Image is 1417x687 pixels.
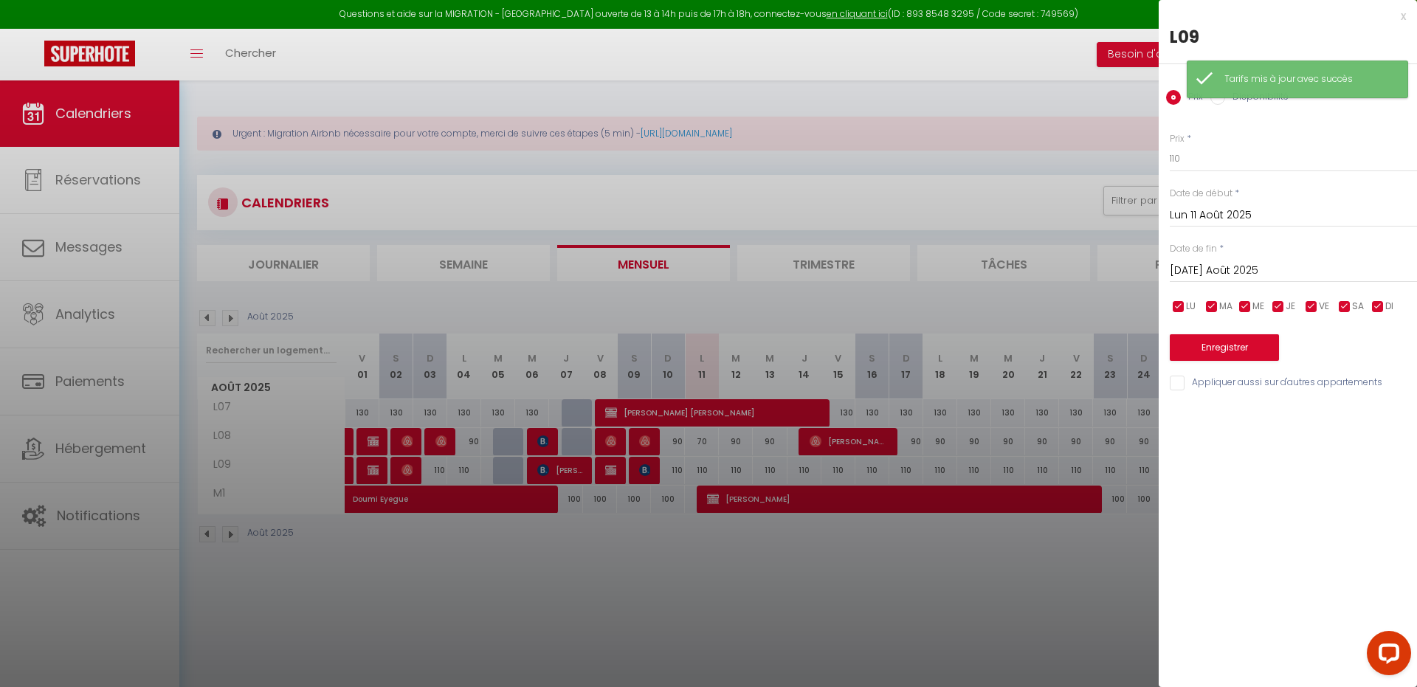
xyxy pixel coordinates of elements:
[1181,90,1203,106] label: Prix
[1219,300,1232,314] span: MA
[1355,625,1417,687] iframe: LiveChat chat widget
[1224,72,1393,86] div: Tarifs mis à jour avec succès
[1385,300,1393,314] span: DI
[1170,334,1279,361] button: Enregistrer
[1352,300,1364,314] span: SA
[1186,300,1196,314] span: LU
[1170,25,1406,49] div: L09
[1286,300,1295,314] span: JE
[1319,300,1329,314] span: VE
[1170,132,1185,146] label: Prix
[1170,242,1217,256] label: Date de fin
[1252,300,1264,314] span: ME
[1170,187,1232,201] label: Date de début
[1159,7,1406,25] div: x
